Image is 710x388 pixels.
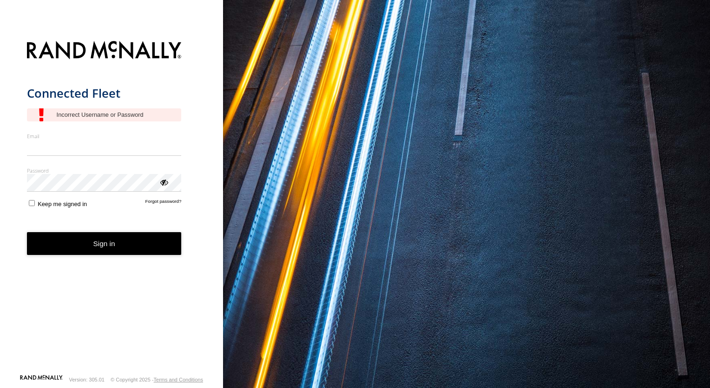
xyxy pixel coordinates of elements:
a: Forgot password? [145,199,182,207]
div: © Copyright 2025 - [111,377,203,382]
form: main [27,35,197,374]
a: Visit our Website [20,375,63,384]
label: Password [27,167,182,174]
label: Email [27,133,182,140]
h1: Connected Fleet [27,86,182,101]
div: ViewPassword [159,177,168,187]
div: Version: 305.01 [69,377,105,382]
button: Sign in [27,232,182,255]
span: Keep me signed in [38,201,87,207]
a: Terms and Conditions [154,377,203,382]
img: Rand McNally [27,39,182,63]
input: Keep me signed in [29,200,35,206]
